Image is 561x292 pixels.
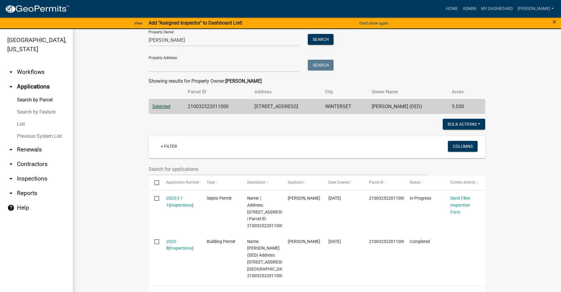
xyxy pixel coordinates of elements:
[443,3,460,15] a: Home
[166,196,183,207] a: 2025-3 1 1
[328,196,341,201] span: 01/15/2025
[328,180,350,184] span: Date Created
[368,85,448,99] th: Owner Name
[166,239,177,251] a: 2025-8
[7,204,15,211] i: help
[251,85,321,99] th: Address
[308,60,334,71] button: Search
[368,99,448,114] td: [PERSON_NAME] (DED)
[282,175,323,190] datatable-header-cell: Applicant
[132,18,145,28] a: View
[460,3,479,15] a: Admin
[166,238,195,252] div: ( )
[156,141,182,152] a: + Filter
[369,196,405,201] span: 210032522011000
[149,163,428,175] input: Search for applications
[515,3,556,15] a: [PERSON_NAME]
[450,180,475,184] span: Current Activity
[149,78,485,85] div: Showing results for Property Owner:
[321,99,368,114] td: WINTERSET
[448,85,475,99] th: Acres
[308,34,334,45] button: Search
[149,20,242,26] strong: Add "Assigned Inspector" to Dashboard List!
[207,239,235,244] span: Building Permit
[225,78,262,84] strong: [PERSON_NAME]
[201,175,241,190] datatable-header-cell: Type
[445,175,485,190] datatable-header-cell: Current Activity
[357,18,391,28] button: Don't show again
[448,99,475,114] td: 5.030
[7,190,15,197] i: arrow_drop_down
[410,180,420,184] span: Status
[448,141,478,152] button: Columns
[184,99,251,114] td: 210032522011000
[184,85,251,99] th: Parcel ID
[7,68,15,76] i: arrow_drop_down
[247,180,266,184] span: Description
[207,180,215,184] span: Type
[7,83,15,90] i: arrow_drop_up
[404,175,445,190] datatable-header-cell: Status
[363,175,404,190] datatable-header-cell: Parcel ID
[166,180,199,184] span: Application Number
[251,99,321,114] td: [STREET_ADDRESS]
[410,239,430,244] span: Completed
[288,180,304,184] span: Applicant
[170,203,192,207] a: Inspections
[328,239,341,244] span: 01/15/2025
[369,239,405,244] span: 210032522011000
[7,161,15,168] i: arrow_drop_down
[553,18,556,25] button: Close
[553,18,556,26] span: ×
[170,246,192,251] a: Inspections
[323,175,363,190] datatable-header-cell: Date Created
[166,195,195,209] div: ( )
[207,196,232,201] span: Septic Permit
[149,175,160,190] datatable-header-cell: Select
[160,175,201,190] datatable-header-cell: Application Number
[288,239,320,244] span: Andrew Burkett
[7,175,15,182] i: arrow_drop_down
[241,175,282,190] datatable-header-cell: Description
[247,196,284,228] span: Name: | Address: 2187 139TH CT | Parcel ID: 210032522011000
[450,196,470,214] a: Sand Filter Inspection Form
[410,196,431,201] span: In Progress
[443,119,485,130] button: Bulk Actions
[479,3,515,15] a: My Dashboard
[288,196,320,201] span: Andrew Burkett
[321,85,368,99] th: City
[247,239,289,278] span: Name: BURKETT, ANDREW W (DED) Address: 2187 139TH CT Parcel ID: 210032522011000
[369,180,384,184] span: Parcel ID
[7,146,15,153] i: arrow_drop_down
[152,104,170,109] a: Selected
